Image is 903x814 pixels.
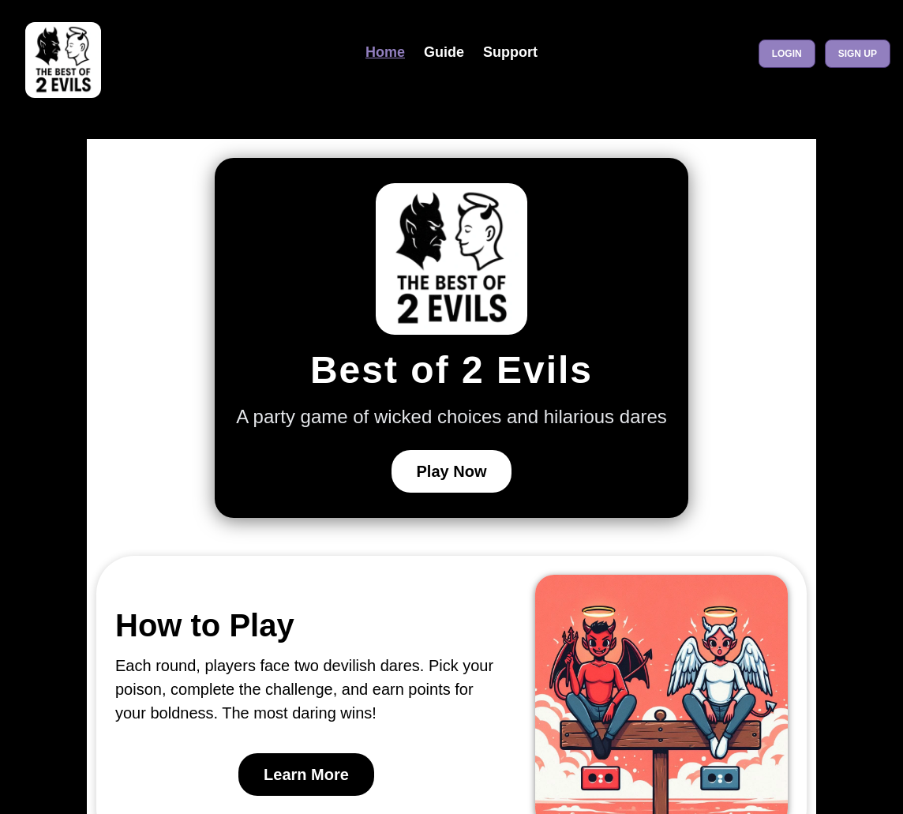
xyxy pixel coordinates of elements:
button: Learn More [238,753,374,796]
img: Best of 2 Evils Logo [376,183,527,335]
h1: Best of 2 Evils [310,347,593,393]
h2: How to Play [115,606,497,644]
a: Sign up [825,39,890,68]
img: best of 2 evils logo [25,22,101,98]
button: Play Now [392,450,512,493]
div: Each round, players face two devilish dares. Pick your poison, complete the challenge, and earn p... [115,654,497,725]
p: A party game of wicked choices and hilarious dares [236,403,667,431]
a: Login [759,39,815,68]
a: Home [356,36,414,69]
a: Support [474,36,547,69]
a: Guide [414,36,474,69]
